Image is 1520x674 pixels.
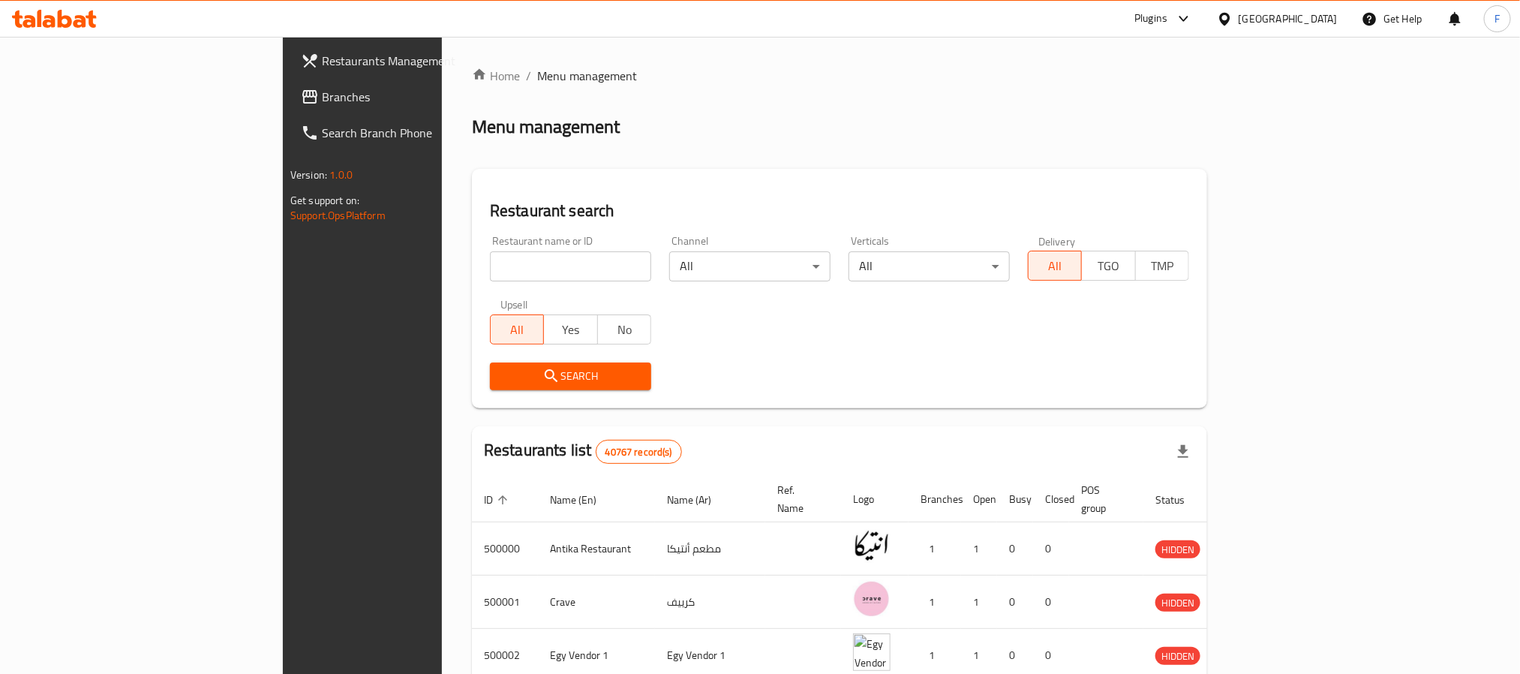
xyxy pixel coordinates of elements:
[322,88,524,106] span: Branches
[597,314,651,345] button: No
[1033,522,1069,576] td: 0
[500,299,528,310] label: Upsell
[909,477,961,522] th: Branches
[1165,434,1201,470] div: Export file
[596,440,682,464] div: Total records count
[1081,481,1125,517] span: POS group
[853,527,891,564] img: Antika Restaurant
[290,206,386,225] a: Support.OpsPlatform
[655,522,765,576] td: مطعم أنتيكا
[1035,255,1076,277] span: All
[841,477,909,522] th: Logo
[961,477,997,522] th: Open
[1494,11,1500,27] span: F
[961,522,997,576] td: 1
[1155,491,1204,509] span: Status
[1135,251,1189,281] button: TMP
[655,576,765,629] td: كرييف
[322,52,524,70] span: Restaurants Management
[538,522,655,576] td: Antika Restaurant
[543,314,597,345] button: Yes
[669,251,831,281] div: All
[289,115,536,151] a: Search Branch Phone
[490,200,1189,222] h2: Restaurant search
[472,67,1207,85] nav: breadcrumb
[1081,251,1135,281] button: TGO
[289,43,536,79] a: Restaurants Management
[472,115,620,139] h2: Menu management
[853,580,891,618] img: Crave
[997,477,1033,522] th: Busy
[1033,576,1069,629] td: 0
[484,439,682,464] h2: Restaurants list
[1033,477,1069,522] th: Closed
[1155,541,1200,558] span: HIDDEN
[909,522,961,576] td: 1
[777,481,823,517] span: Ref. Name
[1155,648,1200,665] span: HIDDEN
[490,314,544,345] button: All
[538,576,655,629] td: Crave
[490,363,651,390] button: Search
[290,191,359,210] span: Get support on:
[1155,594,1200,612] span: HIDDEN
[502,367,639,386] span: Search
[961,576,997,629] td: 1
[1155,647,1200,665] div: HIDDEN
[484,491,512,509] span: ID
[1088,255,1129,277] span: TGO
[497,319,538,341] span: All
[329,165,353,185] span: 1.0.0
[596,445,681,459] span: 40767 record(s)
[1134,10,1167,28] div: Plugins
[1038,236,1076,246] label: Delivery
[537,67,637,85] span: Menu management
[290,165,327,185] span: Version:
[1155,540,1200,558] div: HIDDEN
[550,491,616,509] span: Name (En)
[997,522,1033,576] td: 0
[289,79,536,115] a: Branches
[849,251,1010,281] div: All
[490,251,651,281] input: Search for restaurant name or ID..
[1028,251,1082,281] button: All
[322,124,524,142] span: Search Branch Phone
[604,319,645,341] span: No
[997,576,1033,629] td: 0
[550,319,591,341] span: Yes
[1239,11,1338,27] div: [GEOGRAPHIC_DATA]
[909,576,961,629] td: 1
[853,633,891,671] img: Egy Vendor 1
[1142,255,1183,277] span: TMP
[667,491,731,509] span: Name (Ar)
